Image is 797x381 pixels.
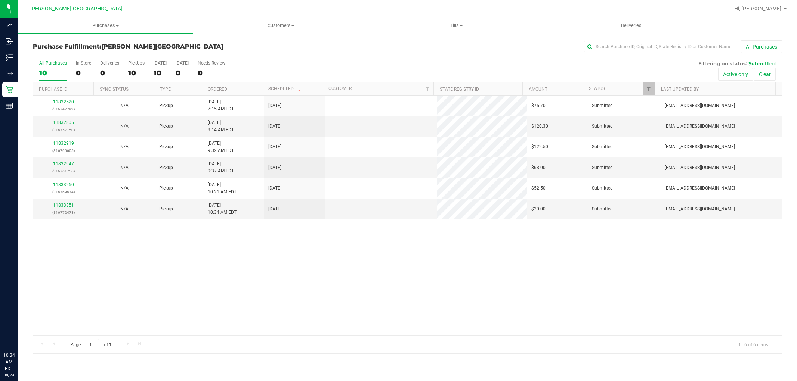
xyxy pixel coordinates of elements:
[268,164,281,171] span: [DATE]
[100,87,129,92] a: Sync Status
[268,123,281,130] span: [DATE]
[120,206,129,213] button: N/A
[6,22,13,29] inline-svg: Analytics
[159,164,173,171] span: Pickup
[160,87,171,92] a: Type
[193,18,368,34] a: Customers
[154,69,167,77] div: 10
[38,127,89,134] p: (316757150)
[369,22,543,29] span: Tills
[154,60,167,66] div: [DATE]
[6,38,13,45] inline-svg: Inbound
[6,102,13,109] inline-svg: Reports
[592,164,613,171] span: Submitted
[33,43,282,50] h3: Purchase Fulfillment:
[198,60,225,66] div: Needs Review
[665,185,735,192] span: [EMAIL_ADDRESS][DOMAIN_NAME]
[592,143,613,150] span: Submitted
[76,60,91,66] div: In Store
[198,69,225,77] div: 0
[38,188,89,196] p: (316769674)
[421,82,433,95] a: Filter
[208,140,234,154] span: [DATE] 9:32 AM EDT
[120,124,129,129] span: Not Applicable
[544,18,719,34] a: Deliveries
[38,209,89,216] p: (316772473)
[665,102,735,109] span: [EMAIL_ADDRESS][DOMAIN_NAME]
[368,18,544,34] a: Tills
[100,60,119,66] div: Deliveries
[328,86,352,91] a: Customer
[698,60,747,66] span: Filtering on status:
[38,106,89,113] p: (316747792)
[748,60,776,66] span: Submitted
[128,60,145,66] div: PickUps
[39,69,67,77] div: 10
[531,143,548,150] span: $122.50
[665,164,735,171] span: [EMAIL_ADDRESS][DOMAIN_NAME]
[39,87,67,92] a: Purchase ID
[53,141,74,146] a: 11832919
[38,147,89,154] p: (316760605)
[584,41,733,52] input: Search Purchase ID, Original ID, State Registry ID or Customer Name...
[39,60,67,66] div: All Purchases
[531,185,546,192] span: $52.50
[589,86,605,91] a: Status
[128,69,145,77] div: 10
[53,182,74,187] a: 11833260
[101,43,223,50] span: [PERSON_NAME][GEOGRAPHIC_DATA]
[120,185,129,191] span: Not Applicable
[268,86,302,91] a: Scheduled
[531,102,546,109] span: $75.70
[30,6,123,12] span: [PERSON_NAME][GEOGRAPHIC_DATA]
[120,206,129,212] span: Not Applicable
[665,206,735,213] span: [EMAIL_ADDRESS][DOMAIN_NAME]
[86,339,99,350] input: 1
[176,60,189,66] div: [DATE]
[120,144,129,149] span: Not Applicable
[120,143,129,150] button: N/A
[159,102,173,109] span: Pickup
[661,87,699,92] a: Last Updated By
[208,202,237,216] span: [DATE] 10:34 AM EDT
[208,119,234,133] span: [DATE] 9:14 AM EDT
[100,69,119,77] div: 0
[665,143,735,150] span: [EMAIL_ADDRESS][DOMAIN_NAME]
[53,120,74,125] a: 11832805
[611,22,652,29] span: Deliveries
[440,87,479,92] a: State Registry ID
[120,164,129,171] button: N/A
[6,70,13,77] inline-svg: Outbound
[159,123,173,130] span: Pickup
[531,123,548,130] span: $120.30
[531,164,546,171] span: $68.00
[18,22,193,29] span: Purchases
[159,143,173,150] span: Pickup
[754,68,776,81] button: Clear
[268,185,281,192] span: [DATE]
[120,165,129,170] span: Not Applicable
[64,339,118,350] span: Page of 1
[3,352,15,372] p: 10:34 AM EDT
[6,54,13,61] inline-svg: Inventory
[7,321,30,344] iframe: Resource center
[208,181,237,196] span: [DATE] 10:21 AM EDT
[159,206,173,213] span: Pickup
[53,99,74,104] a: 11832520
[76,69,91,77] div: 0
[120,102,129,109] button: N/A
[208,160,234,175] span: [DATE] 9:37 AM EDT
[120,103,129,108] span: Not Applicable
[120,185,129,192] button: N/A
[3,372,15,378] p: 08/23
[741,40,782,53] button: All Purchases
[529,87,547,92] a: Amount
[665,123,735,130] span: [EMAIL_ADDRESS][DOMAIN_NAME]
[53,203,74,208] a: 11833351
[531,206,546,213] span: $20.00
[194,22,368,29] span: Customers
[592,206,613,213] span: Submitted
[53,161,74,166] a: 11832947
[734,6,783,12] span: Hi, [PERSON_NAME]!
[592,123,613,130] span: Submitted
